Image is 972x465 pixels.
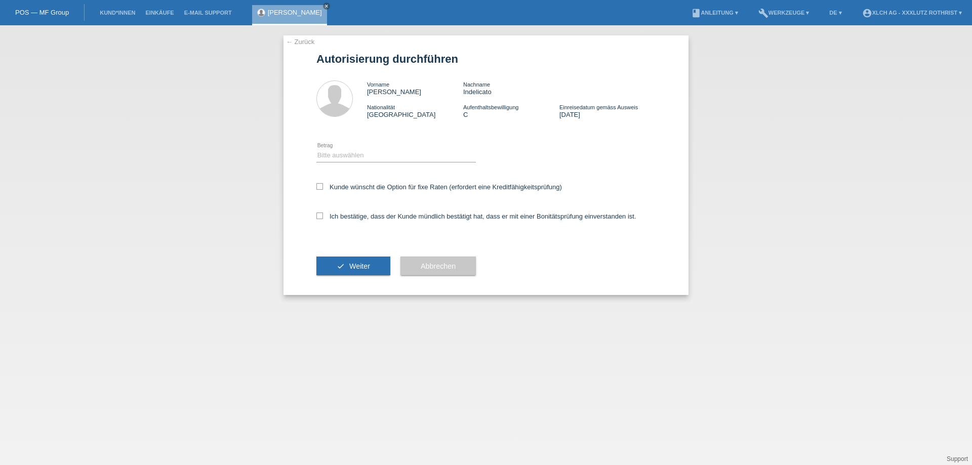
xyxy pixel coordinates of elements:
[323,3,330,10] a: close
[758,8,768,18] i: build
[824,10,846,16] a: DE ▾
[95,10,140,16] a: Kund*innen
[857,10,967,16] a: account_circleXLCH AG - XXXLutz Rothrist ▾
[367,103,463,118] div: [GEOGRAPHIC_DATA]
[400,257,476,276] button: Abbrechen
[286,38,314,46] a: ← Zurück
[15,9,69,16] a: POS — MF Group
[691,8,701,18] i: book
[463,81,490,88] span: Nachname
[421,262,456,270] span: Abbrechen
[349,262,370,270] span: Weiter
[463,80,559,96] div: Indelicato
[367,80,463,96] div: [PERSON_NAME]
[463,104,518,110] span: Aufenthaltsbewilligung
[316,183,562,191] label: Kunde wünscht die Option für fixe Raten (erfordert eine Kreditfähigkeitsprüfung)
[367,81,389,88] span: Vorname
[947,455,968,462] a: Support
[316,53,656,65] h1: Autorisierung durchführen
[324,4,329,9] i: close
[463,103,559,118] div: C
[337,262,345,270] i: check
[179,10,237,16] a: E-Mail Support
[140,10,179,16] a: Einkäufe
[268,9,322,16] a: [PERSON_NAME]
[316,213,636,220] label: Ich bestätige, dass der Kunde mündlich bestätigt hat, dass er mit einer Bonitätsprüfung einversta...
[753,10,815,16] a: buildWerkzeuge ▾
[862,8,872,18] i: account_circle
[316,257,390,276] button: check Weiter
[559,104,638,110] span: Einreisedatum gemäss Ausweis
[559,103,656,118] div: [DATE]
[686,10,743,16] a: bookAnleitung ▾
[367,104,395,110] span: Nationalität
